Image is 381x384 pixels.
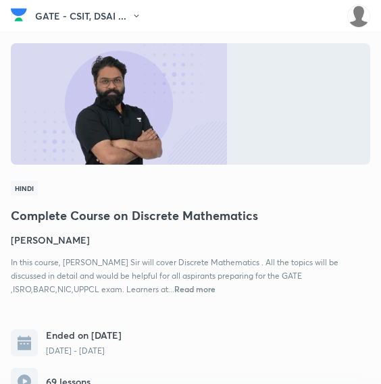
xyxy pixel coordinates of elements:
span: Hindi [11,181,38,196]
img: Thumbnail [11,43,227,165]
button: GATE - CSIT, DSAI ... [35,6,149,26]
h6: Ended on [DATE] [46,328,122,342]
h4: [PERSON_NAME] [11,233,370,247]
img: Company Logo [11,5,27,25]
span: In this course, [PERSON_NAME] Sir will cover Discrete Mathematics . All the topics will be discus... [11,257,338,294]
span: Read more [174,283,215,294]
h1: Complete Course on Discrete Mathematics [11,207,370,225]
p: [DATE] - [DATE] [46,345,122,357]
img: Vishal [347,5,370,28]
a: Company Logo [11,5,27,28]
